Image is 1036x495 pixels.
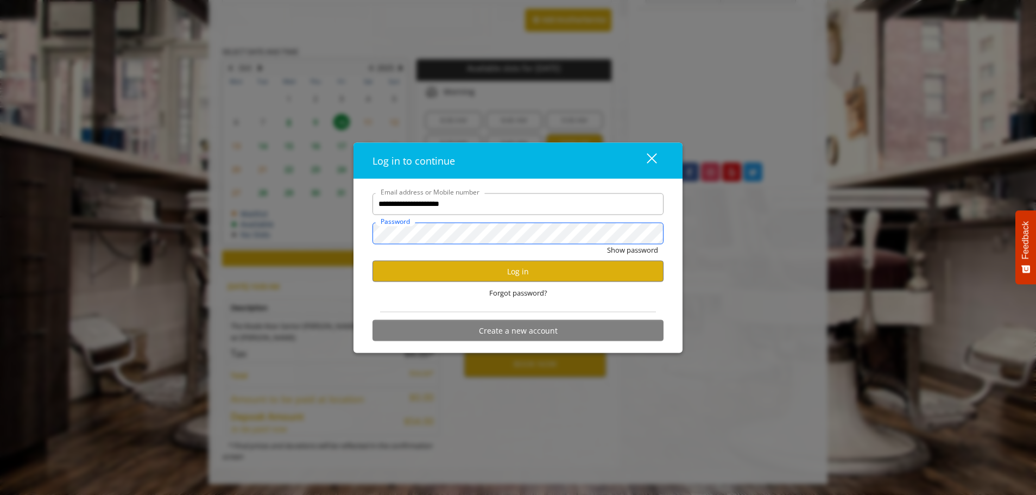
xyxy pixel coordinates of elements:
[372,193,664,215] input: Email address or Mobile number
[372,222,664,244] input: Password
[372,261,664,282] button: Log in
[372,320,664,341] button: Create a new account
[375,186,485,197] label: Email address or Mobile number
[627,149,664,172] button: close dialog
[1021,221,1031,259] span: Feedback
[634,152,656,168] div: close dialog
[375,216,415,226] label: Password
[372,154,455,167] span: Log in to continue
[489,287,547,299] span: Forgot password?
[1015,210,1036,284] button: Feedback - Show survey
[607,244,658,255] button: Show password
